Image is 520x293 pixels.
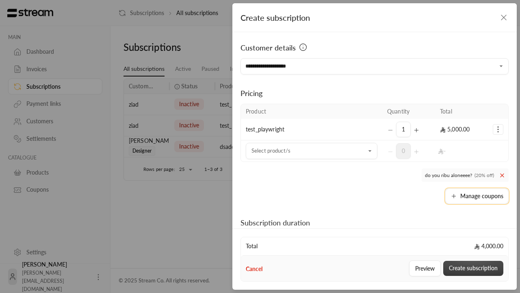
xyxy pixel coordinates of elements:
th: Quantity [382,104,435,119]
th: Product [241,104,382,119]
span: 0 [396,143,411,159]
table: Selected Products [240,104,509,162]
span: (20% off) [474,172,494,179]
span: 1 [396,122,411,137]
div: Pricing [240,87,509,99]
button: Cancel [246,265,262,273]
span: 4,000.00 [474,242,503,250]
button: Create subscription [443,261,503,276]
span: 5,000.00 [440,126,470,133]
th: Total [435,104,488,119]
button: Preview [409,260,441,276]
button: Open [496,61,506,71]
button: Open [365,146,375,156]
div: Subscription duration [240,217,504,228]
td: - [435,140,488,162]
span: do you ribu aloneeee? [422,168,509,182]
button: Manage coupons [445,188,509,204]
span: test_playwright [246,126,284,133]
span: Customer details [240,42,296,53]
span: Total [246,242,258,250]
span: Create subscription [240,13,310,22]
